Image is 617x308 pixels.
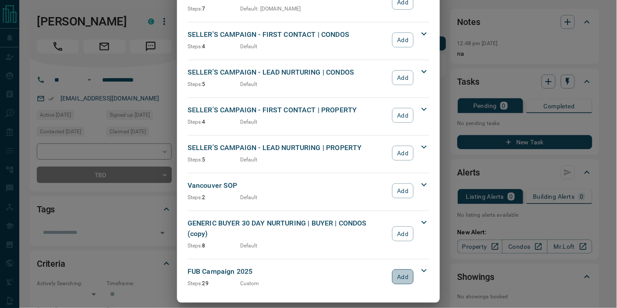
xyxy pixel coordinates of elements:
p: SELLER'S CAMPAIGN - LEAD NURTURING | CONDOS [188,67,388,78]
p: 2 [188,193,240,201]
p: SELLER'S CAMPAIGN - LEAD NURTURING | PROPERTY [188,143,388,153]
div: SELLER'S CAMPAIGN - LEAD NURTURING | CONDOSSteps:5DefaultAdd [188,65,429,90]
p: Default [240,156,258,164]
p: Default [240,80,258,88]
button: Add [392,32,414,47]
p: Default [240,242,258,250]
div: Vancouver SOPSteps:2DefaultAdd [188,179,429,203]
span: Steps: [188,157,202,163]
span: Steps: [188,243,202,249]
p: FUB Campaign 2025 [188,266,388,277]
p: 5 [188,156,240,164]
div: SELLER'S CAMPAIGN - FIRST CONTACT | PROPERTYSteps:4DefaultAdd [188,103,429,128]
button: Add [392,226,414,241]
p: Default [240,43,258,50]
button: Add [392,269,414,284]
p: SELLER'S CAMPAIGN - FIRST CONTACT | PROPERTY [188,105,388,115]
div: FUB Campaign 2025Steps:29CustomAdd [188,265,429,289]
p: 7 [188,5,240,13]
span: Steps: [188,280,202,287]
span: Steps: [188,119,202,125]
p: Default [240,193,258,201]
p: GENERIC BUYER 30 DAY NURTURING | BUYER | CONDOS (copy) [188,218,388,239]
button: Add [392,108,414,123]
p: Vancouver SOP [188,180,388,191]
p: Default [240,118,258,126]
p: 4 [188,43,240,50]
p: 8 [188,242,240,250]
span: Steps: [188,81,202,87]
div: GENERIC BUYER 30 DAY NURTURING | BUYER | CONDOS (copy)Steps:8DefaultAdd [188,216,429,251]
button: Add [392,146,414,161]
p: Default : [DOMAIN_NAME] [240,5,301,13]
p: 29 [188,279,240,287]
div: SELLER'S CAMPAIGN - FIRST CONTACT | CONDOSSteps:4DefaultAdd [188,28,429,52]
button: Add [392,183,414,198]
p: SELLER'S CAMPAIGN - FIRST CONTACT | CONDOS [188,29,388,40]
span: Steps: [188,43,202,50]
p: 4 [188,118,240,126]
span: Steps: [188,6,202,12]
span: Steps: [188,194,202,201]
button: Add [392,70,414,85]
div: SELLER'S CAMPAIGN - LEAD NURTURING | PROPERTYSteps:5DefaultAdd [188,141,429,165]
p: Custom [240,279,259,287]
p: 5 [188,80,240,88]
